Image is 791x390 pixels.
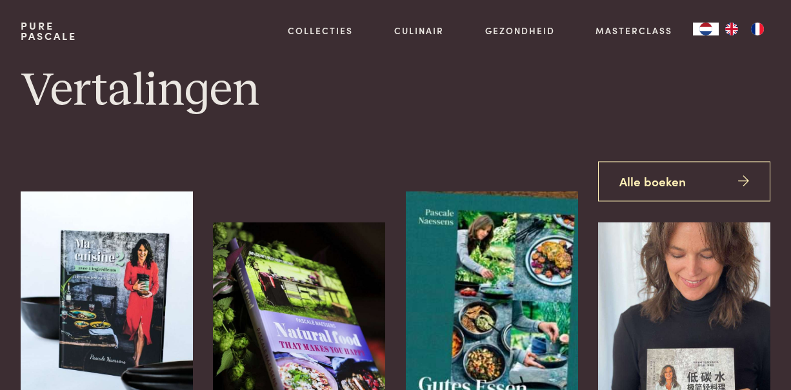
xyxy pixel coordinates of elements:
a: FR [745,23,770,35]
a: Collecties [288,24,353,37]
a: EN [719,23,745,35]
ul: Language list [719,23,770,35]
a: Culinair [394,24,444,37]
a: Masterclass [596,24,672,37]
div: Language [693,23,719,35]
h1: Vertalingen [21,62,770,120]
a: PurePascale [21,21,77,41]
a: Gezondheid [485,24,555,37]
aside: Language selected: Nederlands [693,23,770,35]
a: Alle boeken [598,161,770,202]
a: NL [693,23,719,35]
